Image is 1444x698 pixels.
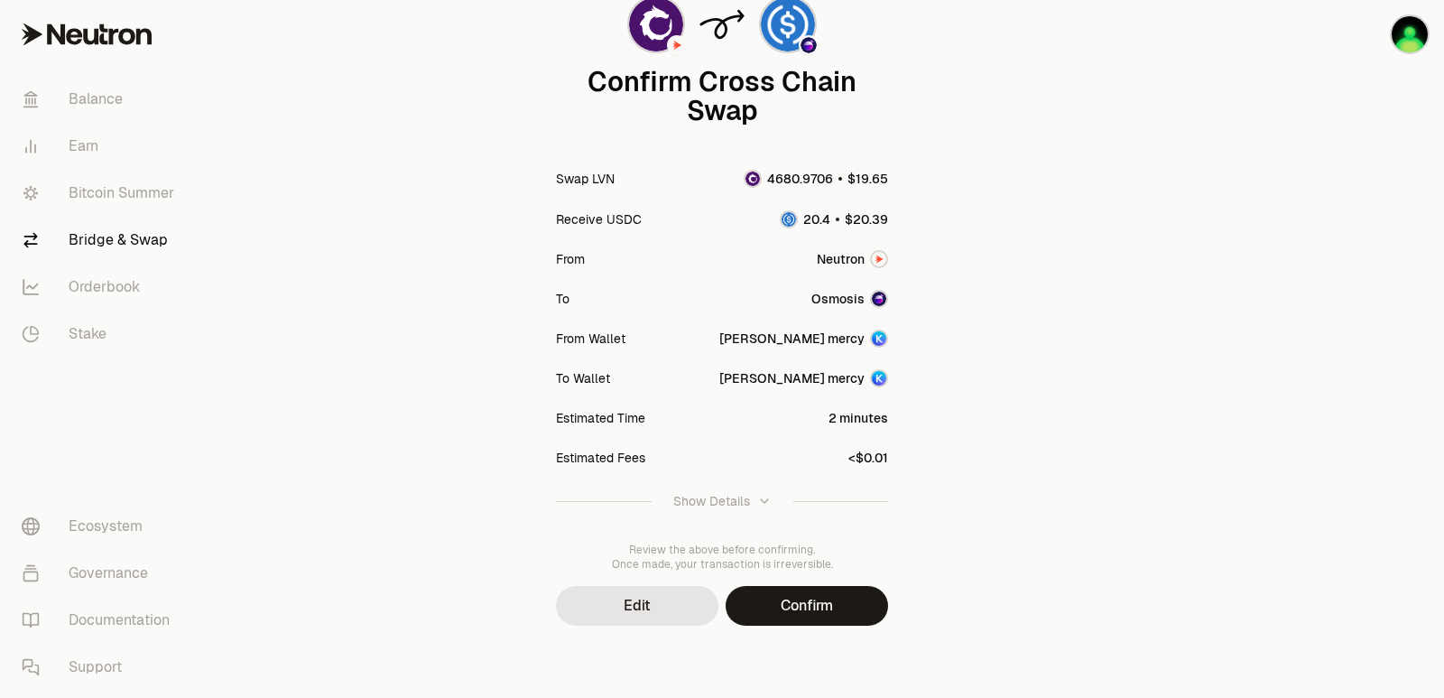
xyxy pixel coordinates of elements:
img: Neutron Logo [669,37,685,53]
div: Review the above before confirming. Once made, your transaction is irreversible. [556,543,888,572]
div: From [556,250,585,268]
div: [PERSON_NAME] mercy [719,369,865,387]
a: Balance [7,76,195,123]
div: Confirm Cross Chain Swap [556,68,888,126]
img: Osmosis Logo [872,292,886,306]
a: Stake [7,311,195,358]
div: <$0.01 [848,449,888,467]
a: Support [7,644,195,691]
a: Ecosystem [7,503,195,550]
div: 2 minutes [828,409,888,427]
img: sandy mercy [1392,16,1428,52]
img: Account Image [872,331,886,346]
div: Show Details [673,492,750,510]
button: [PERSON_NAME] mercyAccount Image [719,369,888,387]
a: Bridge & Swap [7,217,195,264]
span: Osmosis [811,290,865,308]
div: To [556,290,569,308]
button: Confirm [726,586,888,626]
div: Swap LVN [556,170,615,188]
a: Bitcoin Summer [7,170,195,217]
a: Documentation [7,597,195,644]
div: Receive USDC [556,210,642,228]
img: Neutron Logo [872,252,886,266]
img: Account Image [872,371,886,386]
div: To Wallet [556,369,610,387]
div: Estimated Fees [556,449,645,467]
div: [PERSON_NAME] mercy [719,330,865,348]
img: Osmosis Logo [801,37,817,53]
img: USDC Logo [782,212,796,227]
a: Governance [7,550,195,597]
button: Edit [556,586,718,626]
button: Show Details [556,478,888,525]
img: LVN Logo [745,172,760,186]
div: Estimated Time [556,409,645,427]
button: [PERSON_NAME] mercyAccount Image [719,330,888,348]
a: Orderbook [7,264,195,311]
a: Earn [7,123,195,170]
span: Neutron [817,250,865,268]
div: From Wallet [556,330,625,348]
